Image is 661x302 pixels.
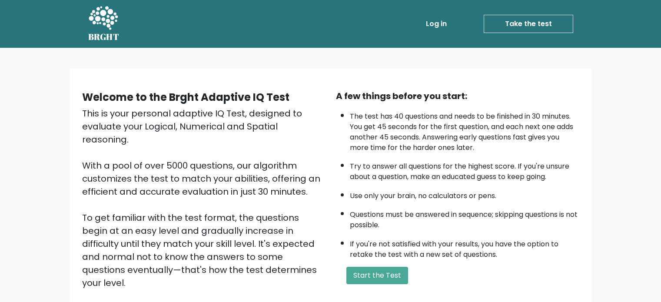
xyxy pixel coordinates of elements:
[82,90,289,104] b: Welcome to the Brght Adaptive IQ Test
[350,205,579,230] li: Questions must be answered in sequence; skipping questions is not possible.
[346,267,408,284] button: Start the Test
[350,235,579,260] li: If you're not satisfied with your results, you have the option to retake the test with a new set ...
[484,15,573,33] a: Take the test
[350,107,579,153] li: The test has 40 questions and needs to be finished in 30 minutes. You get 45 seconds for the firs...
[336,90,579,103] div: A few things before you start:
[88,3,120,44] a: BRGHT
[350,157,579,182] li: Try to answer all questions for the highest score. If you're unsure about a question, make an edu...
[350,186,579,201] li: Use only your brain, no calculators or pens.
[88,32,120,42] h5: BRGHT
[422,15,450,33] a: Log in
